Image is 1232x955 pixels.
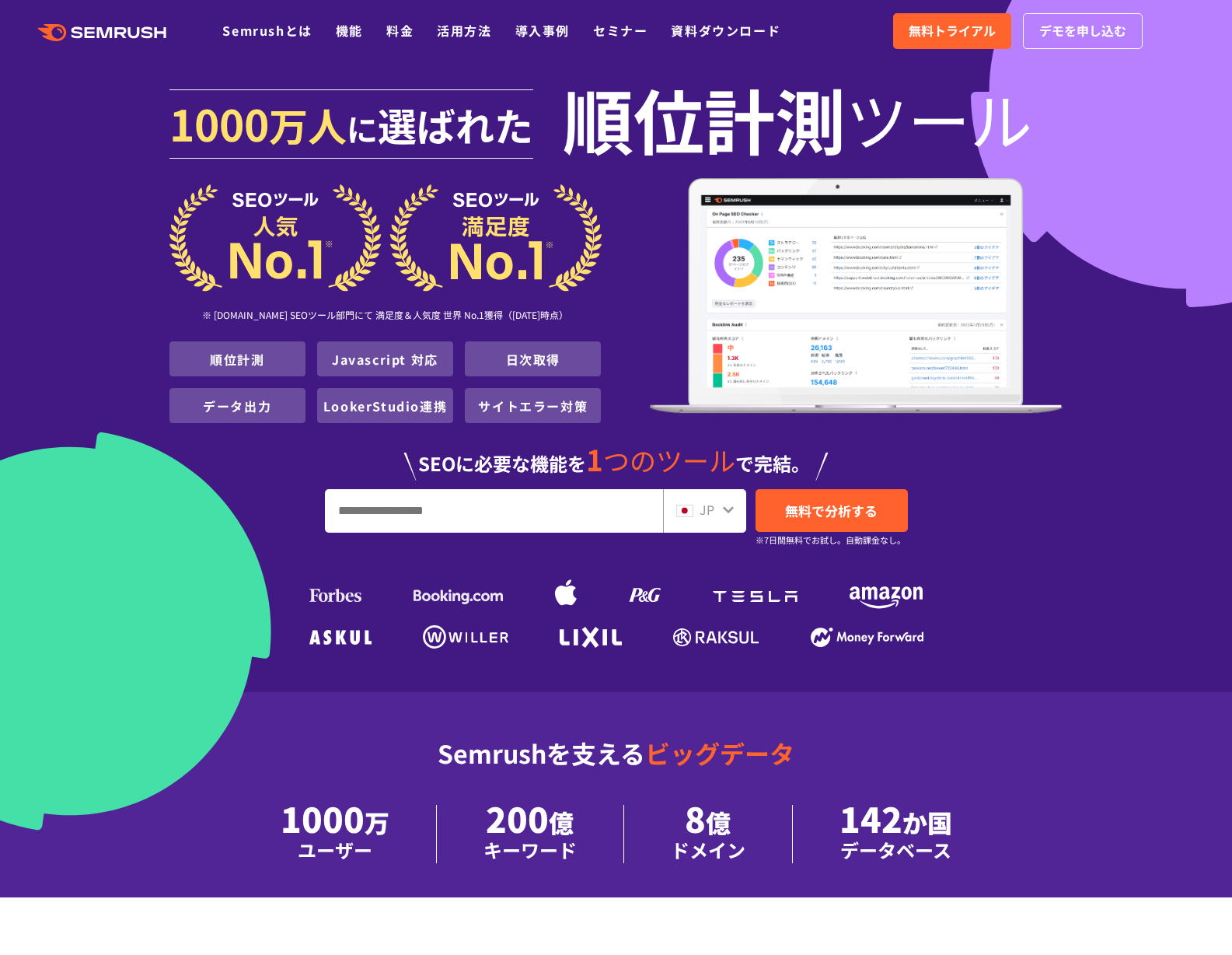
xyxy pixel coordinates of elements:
li: 142 [793,805,999,863]
li: 200 [437,805,624,863]
span: 無料で分析する [785,501,878,520]
a: Semrushとは [222,21,312,40]
small: ※7日間無料でお試し。自動課金なし。 [756,533,906,547]
span: JP [700,500,714,519]
a: デモを申し込む [1023,13,1143,49]
span: に [347,106,378,151]
a: 導入事例 [515,21,570,40]
a: データ出力 [203,397,271,415]
span: 1000 [169,92,269,154]
span: 万人 [269,96,347,152]
span: ツール [846,87,1032,149]
span: 億 [706,804,731,840]
span: 万 [365,804,389,840]
span: ビッグデータ [645,735,794,771]
span: 選ばれた [378,96,533,152]
a: Javascript 対応 [332,350,438,369]
a: 日次取得 [506,350,560,369]
span: 億 [549,804,574,840]
span: 無料トライアル [909,21,996,41]
span: 順位計測 [563,87,846,149]
div: ドメイン [671,836,745,863]
input: URL、キーワードを入力してください [326,490,662,532]
a: 無料で分析する [756,489,908,532]
span: で完結。 [735,450,810,477]
a: 無料トライアル [893,13,1011,49]
span: 1 [586,438,603,480]
a: 機能 [336,21,363,40]
span: デモを申し込む [1039,21,1126,41]
a: 資料ダウンロード [671,21,780,40]
a: 料金 [386,21,414,40]
div: Semrushを支える [169,726,1063,805]
a: LookerStudio連携 [323,397,447,415]
a: サイトエラー対策 [478,397,588,415]
span: か国 [902,804,952,840]
div: キーワード [483,836,577,863]
a: 順位計測 [210,350,264,369]
span: つのツール [603,441,735,479]
a: 活用方法 [437,21,491,40]
a: セミナー [593,21,647,40]
div: ※ [DOMAIN_NAME] SEOツール部門にて 満足度＆人気度 世界 No.1獲得（[DATE]時点） [169,292,602,341]
li: 8 [624,805,793,863]
div: データベース [839,836,952,863]
div: SEOに必要な機能を [169,429,1063,481]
